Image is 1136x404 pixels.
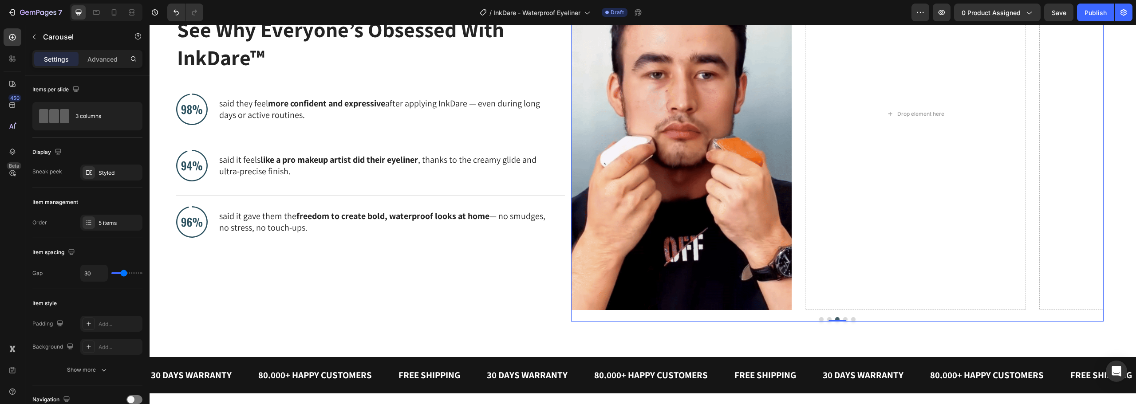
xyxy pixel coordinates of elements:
[99,219,140,227] div: 5 items
[70,129,400,152] p: said it feels , thanks to the creamy glide and ultra-precise finish.
[27,69,58,100] img: gempages_432750572815254551-41207e61-8e0c-4d22-ba82-67f742913486.svg
[67,365,108,374] div: Show more
[781,342,894,359] p: 80.000+ HAPPY CUSTOMERS
[32,247,77,259] div: Item spacing
[70,185,400,208] p: said it gave them the — no smudges, no stress, no touch-ups.
[58,7,62,18] p: 7
[150,25,1136,404] iframe: Design area
[1085,8,1107,17] div: Publish
[70,73,400,96] p: said they feel after applying InkDare — even during long days or active routines.
[32,299,57,307] div: Item style
[99,343,140,351] div: Add...
[954,4,1041,21] button: 0 product assigned
[118,73,236,84] strong: more confident and expressive
[493,8,580,17] span: InkDare - Waterproof Eyeliner
[44,55,69,64] p: Settings
[445,342,558,359] p: 80.000+ HAPPY CUSTOMERS
[249,342,311,359] p: FREE SHIPPING
[32,84,81,96] div: Items per slide
[694,292,698,297] button: Dot
[686,292,690,297] button: Dot
[585,342,647,359] p: FREE SHIPPING
[1044,4,1073,21] button: Save
[1052,9,1066,16] span: Save
[167,4,203,21] div: Undo/Redo
[32,318,65,330] div: Padding
[99,320,140,328] div: Add...
[673,342,754,359] p: 30 DAYS WARRANTY
[27,125,58,157] img: gempages_432750572815254551-c4d96faa-6dc8-48f0-8dfd-f810dd0f6df8.svg
[81,265,107,281] input: Auto
[962,8,1021,17] span: 0 product assigned
[32,269,43,277] div: Gap
[32,219,47,227] div: Order
[87,55,118,64] p: Advanced
[678,292,682,297] button: Dot
[32,168,62,176] div: Sneak peek
[7,162,21,169] div: Beta
[43,31,118,42] p: Carousel
[147,185,340,197] strong: freedom to create bold, waterproof looks at home
[611,8,624,16] span: Draft
[99,169,140,177] div: Styled
[337,342,418,359] p: 30 DAYS WARRANTY
[748,86,795,93] div: Drop element here
[4,4,66,21] button: 7
[1106,361,1127,382] div: Open Intercom Messenger
[32,341,75,353] div: Background
[489,8,492,17] span: /
[670,292,674,297] button: Dot
[702,292,706,297] button: Dot
[1077,4,1114,21] button: Publish
[1,342,82,359] p: 30 DAYS WARRANTY
[32,362,142,378] button: Show more
[27,181,58,213] img: gempages_432750572815254551-0bf7468c-89be-464e-afab-da66b71bf14c.svg
[921,342,982,359] p: FREE SHIPPING
[32,146,63,158] div: Display
[75,106,130,126] div: 3 columns
[32,198,78,206] div: Item management
[8,94,21,102] div: 450
[109,342,222,359] p: 80.000+ HAPPY CUSTOMERS
[111,129,268,141] strong: like a pro makeup artist did their eyeliner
